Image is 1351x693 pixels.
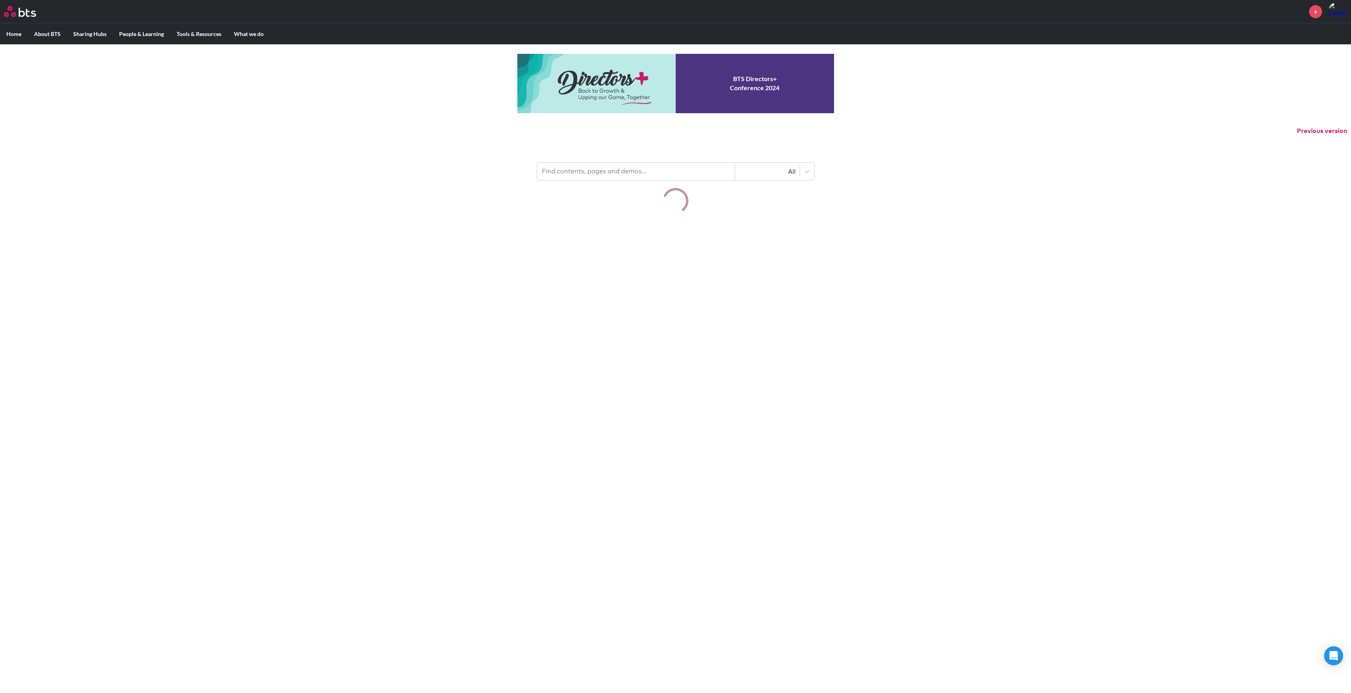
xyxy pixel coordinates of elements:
[1309,5,1322,18] a: +
[170,24,228,44] label: Tools & Resources
[537,163,735,180] input: Find contents, pages and demos...
[228,24,270,44] label: What we do
[4,6,36,17] img: BTS Logo
[1328,2,1347,21] a: Profile
[739,167,796,176] div: All
[28,24,67,44] label: About BTS
[67,24,113,44] label: Sharing Hubs
[1328,2,1347,21] img: Carolina Sevilla
[517,54,834,113] a: Conference 2024
[113,24,170,44] label: People & Learning
[1297,127,1347,135] button: Previous version
[4,6,51,17] a: Go home
[1324,646,1343,665] div: Open Intercom Messenger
